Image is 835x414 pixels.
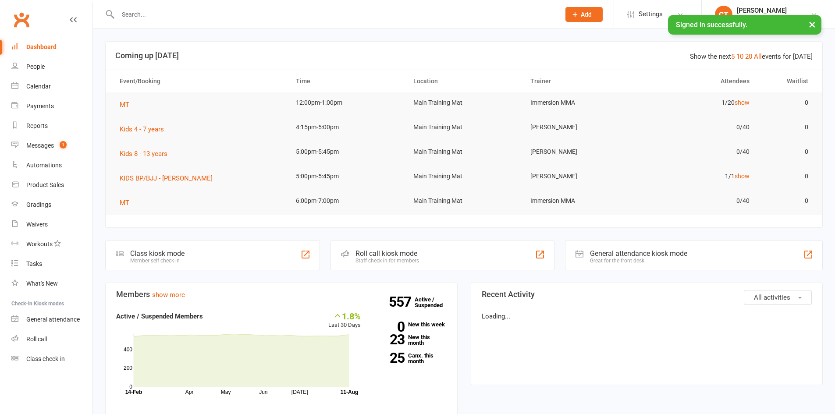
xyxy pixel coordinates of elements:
[11,37,92,57] a: Dashboard
[26,221,48,228] div: Waivers
[745,53,752,60] a: 20
[389,295,415,308] strong: 557
[11,215,92,234] a: Waivers
[522,142,640,162] td: [PERSON_NAME]
[60,141,67,149] span: 1
[11,310,92,329] a: General attendance kiosk mode
[374,322,447,327] a: 0New this week
[11,156,92,175] a: Automations
[690,51,813,62] div: Show the next events for [DATE]
[26,43,57,50] div: Dashboard
[590,258,687,264] div: Great for the front desk
[405,191,523,211] td: Main Training Mat
[11,96,92,116] a: Payments
[120,125,164,133] span: Kids 4 - 7 years
[120,199,129,207] span: MT
[640,70,757,92] th: Attendees
[757,166,816,187] td: 0
[120,174,213,182] span: KIDS BP/BJJ - [PERSON_NAME]
[374,334,447,346] a: 23New this month
[715,6,732,23] div: CT
[112,70,288,92] th: Event/Booking
[405,117,523,138] td: Main Training Mat
[405,166,523,187] td: Main Training Mat
[11,57,92,77] a: People
[355,249,419,258] div: Roll call kiosk mode
[116,312,203,320] strong: Active / Suspended Members
[11,254,92,274] a: Tasks
[640,166,757,187] td: 1/1
[26,280,58,287] div: What's New
[288,92,405,113] td: 12:00pm-1:00pm
[522,191,640,211] td: Immersion MMA
[328,311,361,321] div: 1.8%
[116,290,447,299] h3: Members
[120,101,129,109] span: MT
[405,70,523,92] th: Location
[120,198,135,208] button: MT
[522,92,640,113] td: Immersion MMA
[639,4,663,24] span: Settings
[11,274,92,294] a: What's New
[355,258,419,264] div: Staff check-in for members
[120,124,170,134] button: Kids 4 - 7 years
[120,150,167,158] span: Kids 8 - 13 years
[754,53,762,60] a: All
[757,92,816,113] td: 0
[804,15,820,34] button: ×
[288,70,405,92] th: Time
[736,53,743,60] a: 10
[754,294,790,301] span: All activities
[130,258,185,264] div: Member self check-in
[288,117,405,138] td: 4:15pm-5:00pm
[374,353,447,364] a: 25Canx. this month
[590,249,687,258] div: General attendance kiosk mode
[735,173,750,180] a: show
[482,311,812,322] p: Loading...
[11,234,92,254] a: Workouts
[11,349,92,369] a: Class kiosk mode
[11,77,92,96] a: Calendar
[757,142,816,162] td: 0
[405,92,523,113] td: Main Training Mat
[115,8,554,21] input: Search...
[26,241,53,248] div: Workouts
[640,92,757,113] td: 1/20
[735,99,750,106] a: show
[415,290,453,315] a: 557Active / Suspended
[565,7,603,22] button: Add
[11,136,92,156] a: Messages 1
[374,351,405,364] strong: 25
[522,70,640,92] th: Trainer
[744,290,812,305] button: All activities
[522,117,640,138] td: [PERSON_NAME]
[374,320,405,333] strong: 0
[737,7,810,14] div: [PERSON_NAME]
[26,142,54,149] div: Messages
[640,191,757,211] td: 0/40
[120,99,135,110] button: MT
[26,103,54,110] div: Payments
[757,117,816,138] td: 0
[11,195,92,215] a: Gradings
[640,142,757,162] td: 0/40
[11,329,92,349] a: Roll call
[328,311,361,330] div: Last 30 Days
[26,83,51,90] div: Calendar
[26,122,48,129] div: Reports
[374,333,405,346] strong: 23
[152,291,185,299] a: show more
[26,336,47,343] div: Roll call
[757,70,816,92] th: Waitlist
[482,290,812,299] h3: Recent Activity
[115,51,813,60] h3: Coming up [DATE]
[26,181,64,188] div: Product Sales
[130,249,185,258] div: Class kiosk mode
[522,166,640,187] td: [PERSON_NAME]
[405,142,523,162] td: Main Training Mat
[26,260,42,267] div: Tasks
[26,162,62,169] div: Automations
[640,117,757,138] td: 0/40
[26,355,65,362] div: Class check-in
[288,166,405,187] td: 5:00pm-5:45pm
